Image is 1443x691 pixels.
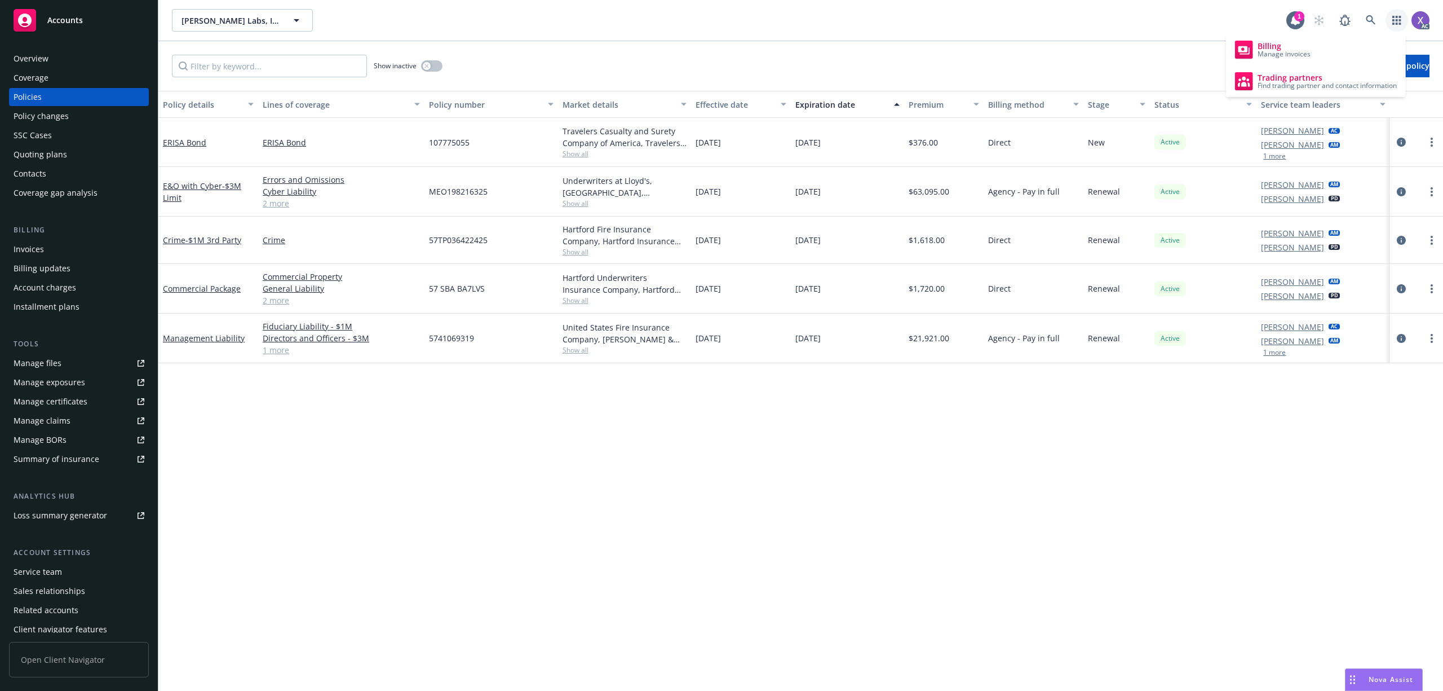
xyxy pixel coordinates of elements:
div: Client navigator features [14,620,107,639]
span: Billing [1258,42,1311,51]
div: Manage exposures [14,373,85,391]
a: Loss summary generator [9,507,149,525]
div: Billing [9,225,149,236]
div: Status [1154,99,1240,111]
span: Renewal [1088,332,1120,344]
button: Status [1150,91,1256,118]
span: Find trading partner and contact information [1258,82,1397,89]
div: Installment plans [14,298,79,316]
span: Show all [563,149,687,159]
div: Loss summary generator [14,507,107,525]
a: circleInformation [1395,332,1408,345]
a: circleInformation [1395,282,1408,296]
button: Policy details [158,91,258,118]
span: [DATE] [696,137,721,148]
button: Effective date [691,91,791,118]
div: Account charges [14,279,76,297]
button: Policy number [424,91,557,118]
button: Lines of coverage [258,91,424,118]
a: Crime [263,234,420,246]
a: more [1425,332,1438,345]
a: 1 more [263,344,420,356]
div: Expiration date [795,99,887,111]
span: [DATE] [696,234,721,246]
div: Coverage [14,69,48,87]
span: Show all [563,345,687,355]
div: Policies [14,88,42,106]
a: Related accounts [9,601,149,619]
div: Hartford Underwriters Insurance Company, Hartford Insurance Group [563,272,687,296]
div: Policy changes [14,107,69,125]
span: Manage exposures [9,373,149,391]
div: Manage files [14,354,61,372]
a: [PERSON_NAME] [1261,227,1324,239]
div: Billing method [988,99,1066,111]
a: Directors and Officers - $3M [263,332,420,344]
span: Show all [563,247,687,257]
a: 2 more [263,294,420,306]
div: Service team leaders [1261,99,1373,111]
a: Billing [1230,36,1401,63]
button: Service team leaders [1256,91,1389,118]
a: [PERSON_NAME] [1261,276,1324,288]
div: Premium [909,99,967,111]
div: Service team [14,563,62,581]
span: 107775055 [429,137,470,148]
div: Lines of coverage [263,99,408,111]
div: Policy details [163,99,241,111]
a: Contacts [9,165,149,183]
span: $63,095.00 [909,186,949,197]
a: Coverage [9,69,149,87]
a: Overview [9,50,149,68]
a: Fiduciary Liability - $1M [263,320,420,332]
div: Contacts [14,165,46,183]
div: Drag to move [1345,669,1360,690]
a: [PERSON_NAME] [1261,335,1324,347]
span: [DATE] [795,283,821,294]
div: Sales relationships [14,582,85,600]
button: Premium [904,91,984,118]
span: $21,921.00 [909,332,949,344]
a: more [1425,234,1438,247]
div: SSC Cases [14,126,52,144]
a: circleInformation [1395,234,1408,247]
span: $376.00 [909,137,938,148]
div: Underwriters at Lloyd's, [GEOGRAPHIC_DATA], [PERSON_NAME] of London, CRC Group [563,175,687,199]
a: circleInformation [1395,135,1408,149]
div: Policy number [429,99,541,111]
button: Stage [1083,91,1150,118]
span: Direct [988,283,1011,294]
a: more [1425,282,1438,296]
a: Crime [163,235,241,245]
a: Client navigator features [9,620,149,639]
div: Manage BORs [14,431,67,449]
a: Account charges [9,279,149,297]
a: Manage claims [9,412,149,430]
span: Agency - Pay in full [988,332,1060,344]
span: Active [1159,235,1181,245]
button: [PERSON_NAME] Labs, Inc. [172,9,313,32]
a: Report a Bug [1334,9,1356,32]
a: 2 more [263,197,420,209]
div: Manage claims [14,412,70,430]
a: [PERSON_NAME] [1261,241,1324,253]
div: Market details [563,99,674,111]
a: Start snowing [1308,9,1330,32]
span: 5741069319 [429,332,474,344]
div: Invoices [14,240,44,258]
div: United States Fire Insurance Company, [PERSON_NAME] & [PERSON_NAME] ([GEOGRAPHIC_DATA]), CRC Group [563,322,687,345]
span: Show all [563,296,687,305]
a: [PERSON_NAME] [1261,193,1324,205]
span: Direct [988,234,1011,246]
div: Coverage gap analysis [14,184,98,202]
a: Installment plans [9,298,149,316]
div: Tools [9,338,149,350]
div: 1 [1294,11,1304,21]
button: Market details [558,91,691,118]
button: 1 more [1263,349,1286,356]
span: [DATE] [795,332,821,344]
div: Analytics hub [9,491,149,502]
span: New [1088,137,1105,148]
a: Accounts [9,5,149,36]
a: Service team [9,563,149,581]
